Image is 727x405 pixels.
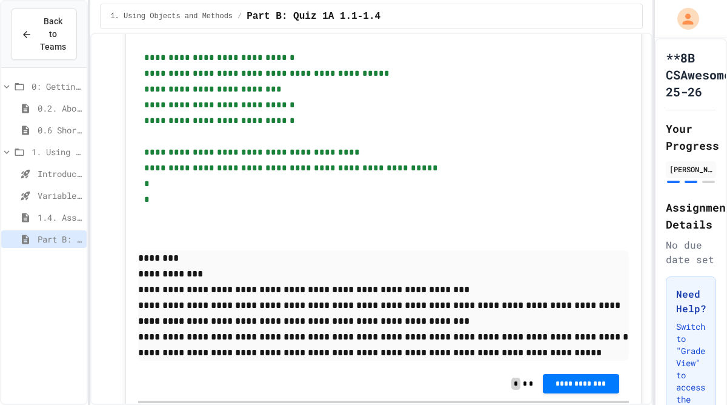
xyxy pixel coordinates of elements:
[11,8,77,60] button: Back to Teams
[237,12,242,21] span: /
[247,9,380,24] span: Part B: Quiz 1A 1.1-1.4
[39,15,67,53] span: Back to Teams
[32,80,82,93] span: 0: Getting Started
[38,102,82,115] span: 0.2. About the AP CSA Exam
[666,120,716,154] h2: Your Progress
[38,233,82,246] span: Part B: Quiz 1A 1.1-1.4
[666,238,716,267] div: No due date set
[38,189,82,202] span: Variables and Data Types - Quiz
[676,287,706,316] h3: Need Help?
[38,124,82,136] span: 0.6 Short PD Pretest
[669,164,712,175] div: [PERSON_NAME]
[32,146,82,158] span: 1. Using Objects and Methods
[38,167,82,180] span: Introduction to Algorithms, Programming, and Compilers
[665,5,702,33] div: My Account
[110,12,233,21] span: 1. Using Objects and Methods
[666,199,716,233] h2: Assignment Details
[38,211,82,224] span: 1.4. Assignment and Input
